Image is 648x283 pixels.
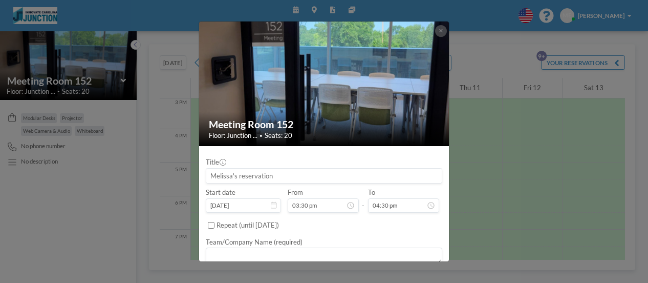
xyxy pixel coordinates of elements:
[368,188,375,196] label: To
[199,21,450,147] img: 537.jpg
[206,169,442,183] input: Melissa's reservation
[206,158,226,166] label: Title
[206,238,303,246] label: Team/Company Name (required)
[288,188,303,196] label: From
[206,188,235,196] label: Start date
[209,118,440,131] h2: Meeting Room 152
[265,131,292,139] span: Seats: 20
[209,131,257,139] span: Floor: Junction ...
[217,221,279,229] label: Repeat (until [DATE])
[362,191,364,210] span: -
[260,132,263,138] span: •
